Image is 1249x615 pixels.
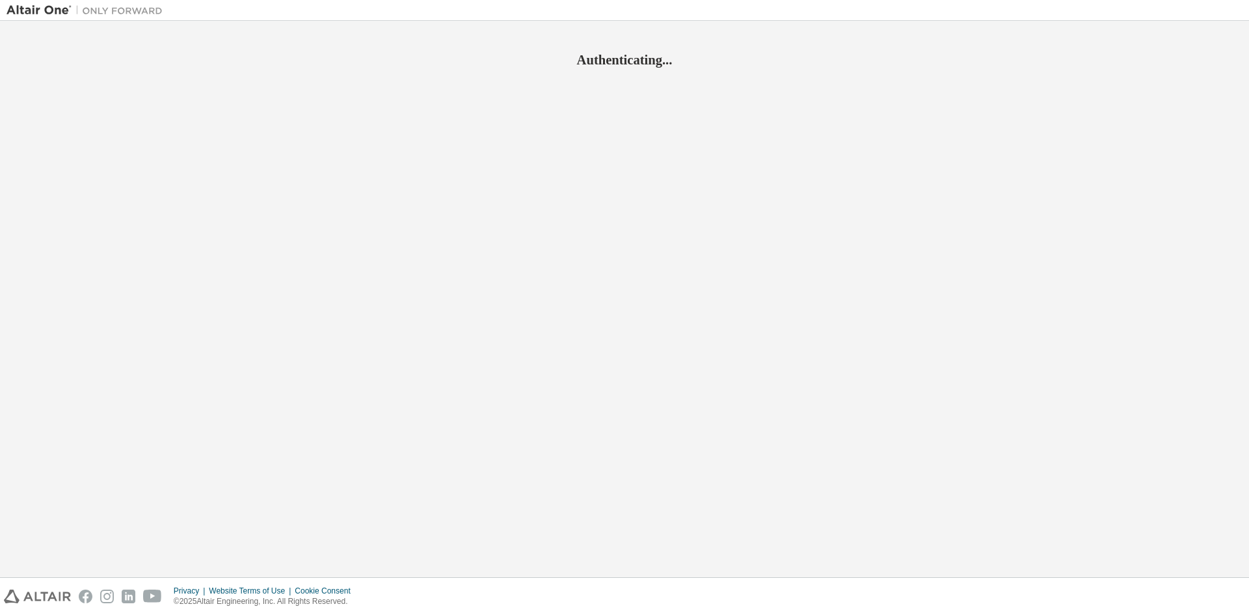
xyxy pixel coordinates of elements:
[7,51,1242,68] h2: Authenticating...
[122,590,135,603] img: linkedin.svg
[295,586,358,596] div: Cookie Consent
[100,590,114,603] img: instagram.svg
[7,4,169,17] img: Altair One
[209,586,295,596] div: Website Terms of Use
[79,590,92,603] img: facebook.svg
[4,590,71,603] img: altair_logo.svg
[174,596,358,607] p: © 2025 Altair Engineering, Inc. All Rights Reserved.
[143,590,162,603] img: youtube.svg
[174,586,209,596] div: Privacy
